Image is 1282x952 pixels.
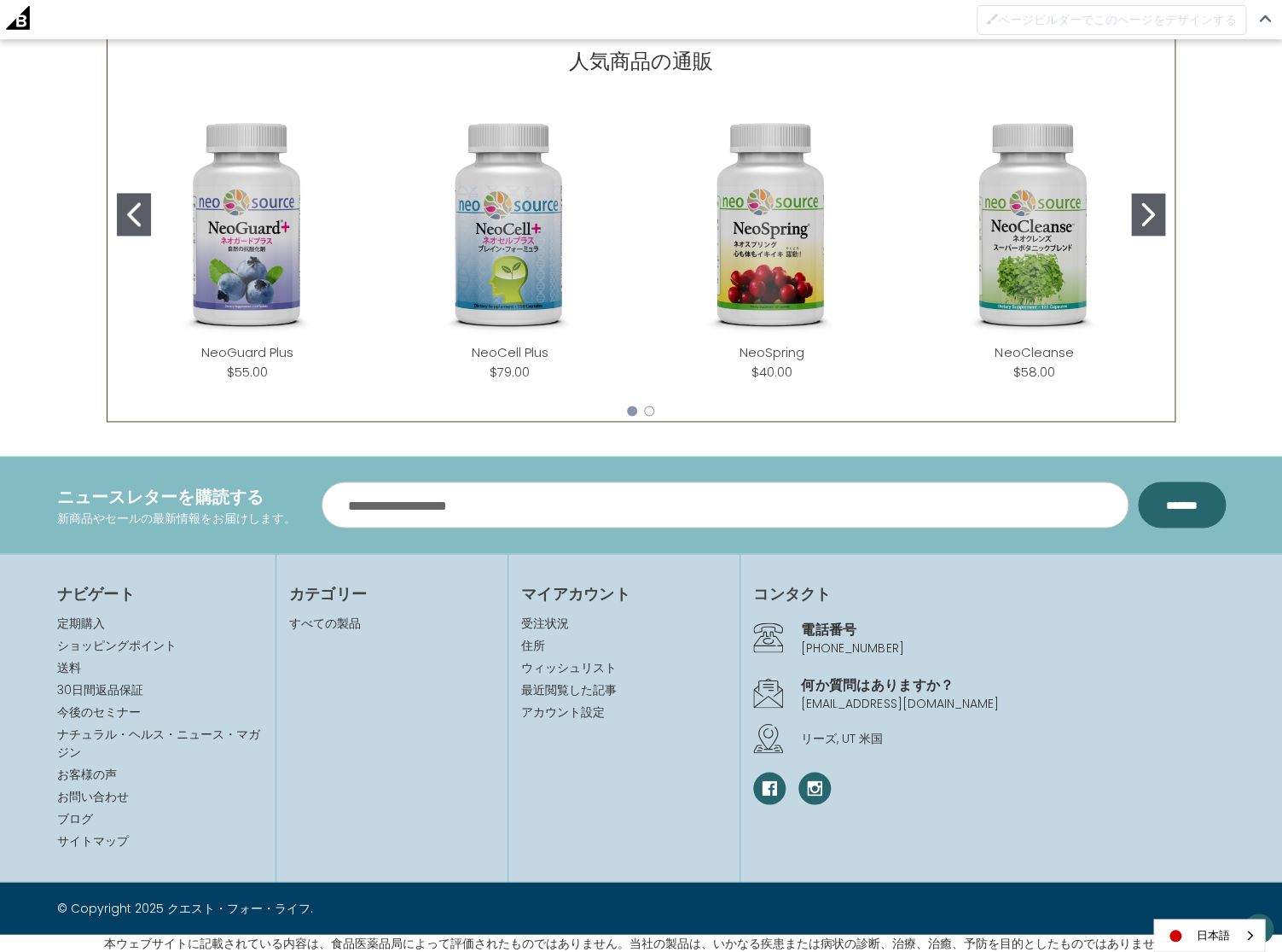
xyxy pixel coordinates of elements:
[902,94,1164,395] div: NeoCleanse
[57,483,296,509] h4: ニュースレターを購読する
[1154,920,1264,951] a: 日本語
[641,94,902,395] div: NeoSpring
[57,832,129,849] a: サイトマップ
[644,406,654,416] button: Go to slide 2
[57,636,177,653] a: ショッピングポイント
[801,639,903,656] a: [PHONE_NUMBER]
[57,809,93,826] a: ブログ
[521,581,727,604] h4: マイアカウント
[57,581,263,604] h4: ナビゲート
[801,674,1225,694] h4: 何か質問はありますか？
[57,509,296,527] p: 新商品やセールの最新情報をお届けします。
[57,680,143,698] a: 30日間返品保証
[57,787,129,804] a: お問い合わせ
[801,694,998,711] a: [EMAIL_ADDRESS][DOMAIN_NAME]
[998,13,1237,26] span: ページビルダーでこのページをデザインする
[1131,193,1165,236] button: Go to slide 2
[627,406,637,416] button: Go to slide 1
[104,934,1179,952] p: 本ウェブサイトに記載されている内容は、食品医薬品局によって評価されたものではありません。当社の製品は、いかなる疾患または病状の診断、治療、治癒、予防を目的としたものではありません。
[916,108,1151,342] img: NeoCleanse
[117,94,379,395] div: NeoGuard Plus
[227,362,268,382] div: $55.00
[521,703,727,721] a: アカウント設定
[751,362,792,382] div: $40.00
[57,614,105,631] a: 定期購入
[289,581,495,604] h4: カテゴリー
[472,343,548,361] a: NeoCell Plus
[392,108,627,342] img: NeoCell Plus
[740,343,804,361] a: NeoSpring
[801,729,1225,747] p: リーズ, UT 米国
[201,343,293,361] a: NeoGuard Plus
[977,5,1246,35] button: ページビルダーでこのページをデザインするブラシを無効にする ページビルダーでこのページをデザインする
[57,899,629,917] p: © Copyright 2025 クエスト・フォー・ライフ.
[753,581,1225,604] h4: コンタクト
[1153,919,1265,952] div: Language
[117,193,151,236] button: Go to slide 1
[57,703,141,720] a: 今後のセミナー
[986,13,998,25] img: ページビルダーでこのページをデザインするブラシを無効にする
[379,94,641,395] div: NeoCell Plus
[289,614,361,631] a: すべての製品
[521,636,727,654] a: 住所
[1259,15,1271,22] img: アドミンバーを閉じる
[490,362,530,382] div: $79.00
[57,765,117,782] a: お客様の声
[131,108,365,342] img: NeoGuard Plus
[1153,919,1265,952] aside: Language selected: 日本語
[1013,362,1055,382] div: $58.00
[995,343,1073,361] a: NeoCleanse
[654,108,889,342] img: NeoSpring
[57,725,260,760] a: ナチュラル・ヘルス・ニュース・マガジン
[569,46,713,77] p: 人気商品の通販
[521,658,727,676] a: ウィッシュリスト
[521,614,727,632] a: 受注状況
[57,658,81,675] a: 送料
[801,618,1225,639] h4: 電話番号
[521,680,727,698] a: 最近閲覧した記事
